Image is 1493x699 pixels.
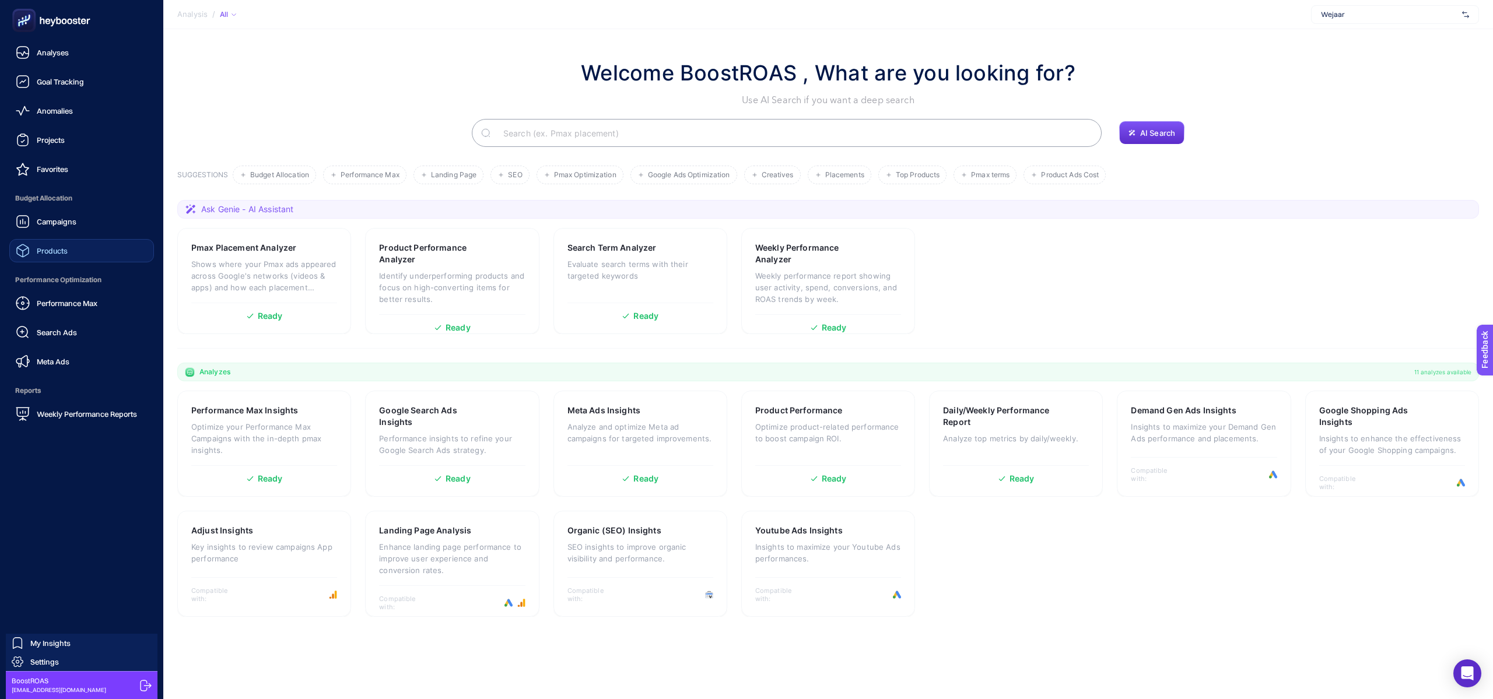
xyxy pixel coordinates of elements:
[379,405,488,428] h3: Google Search Ads Insights
[201,203,293,215] span: Ask Genie - AI Assistant
[177,511,351,617] a: Adjust InsightsKey insights to review campaigns App performanceCompatible with:
[822,324,847,332] span: Ready
[943,433,1089,444] p: Analyze top metrics by daily/weekly.
[741,391,915,497] a: Product PerformanceOptimize product-related performance to boost campaign ROI.Ready
[633,312,658,320] span: Ready
[341,171,399,180] span: Performance Max
[191,405,298,416] h3: Performance Max Insights
[37,48,69,57] span: Analyses
[37,409,137,419] span: Weekly Performance Reports
[177,170,228,184] h3: SUGGESTIONS
[755,421,901,444] p: Optimize product-related performance to boost campaign ROI.
[379,433,525,456] p: Performance insights to refine your Google Search Ads strategy.
[1041,171,1099,180] span: Product Ads Cost
[379,525,471,536] h3: Landing Page Analysis
[446,324,471,332] span: Ready
[199,367,230,377] span: Analyzes
[37,106,73,115] span: Anomalies
[553,511,727,617] a: Organic (SEO) InsightsSEO insights to improve organic visibility and performance.Compatible with:
[825,171,864,180] span: Placements
[1131,466,1183,483] span: Compatible with:
[9,157,154,181] a: Favorites
[12,676,106,686] span: BoostROAS
[258,312,283,320] span: Ready
[212,9,215,19] span: /
[37,357,69,366] span: Meta Ads
[755,242,865,265] h3: Weekly Performance Analyzer
[567,242,657,254] h3: Search Term Analyzer
[37,217,76,226] span: Campaigns
[379,270,525,305] p: Identify underperforming products and focus on high-converting items for better results.
[9,239,154,262] a: Products
[7,3,44,13] span: Feedback
[1462,9,1469,20] img: svg%3e
[30,657,59,666] span: Settings
[755,525,843,536] h3: Youtube Ads Insights
[9,210,154,233] a: Campaigns
[633,475,658,483] span: Ready
[37,298,97,308] span: Performance Max
[9,291,154,315] a: Performance Max
[37,135,65,145] span: Projects
[446,475,471,483] span: Ready
[9,187,154,210] span: Budget Allocation
[177,391,351,497] a: Performance Max InsightsOptimize your Performance Max Campaigns with the in-depth pmax insights.R...
[567,586,620,603] span: Compatible with:
[553,228,727,334] a: Search Term AnalyzerEvaluate search terms with their targeted keywordsReady
[1131,405,1236,416] h3: Demand Gen Ads Insights
[177,10,208,19] span: Analysis
[581,57,1075,89] h1: Welcome BoostROAS , What are you looking for?
[177,228,351,334] a: Pmax Placement AnalyzerShows where your Pmax ads appeared across Google's networks (videos & apps...
[1010,475,1035,483] span: Ready
[258,475,283,483] span: Ready
[741,511,915,617] a: Youtube Ads InsightsInsights to maximize your Youtube Ads performances.Compatible with:
[431,171,476,180] span: Landing Page
[1131,421,1277,444] p: Insights to maximize your Demand Gen Ads performance and placements.
[12,686,106,694] span: [EMAIL_ADDRESS][DOMAIN_NAME]
[508,171,522,180] span: SEO
[191,525,253,536] h3: Adjust Insights
[1321,10,1457,19] span: Wejaar
[9,41,154,64] a: Analyses
[567,405,640,416] h3: Meta Ads Insights
[648,171,730,180] span: Google Ads Optimization
[762,171,794,180] span: Creatives
[1140,128,1175,138] span: AI Search
[971,171,1010,180] span: Pmax terms
[191,421,337,456] p: Optimize your Performance Max Campaigns with the in-depth pmax insights.
[9,402,154,426] a: Weekly Performance Reports
[1117,391,1291,497] a: Demand Gen Ads InsightsInsights to maximize your Demand Gen Ads performance and placements.Compat...
[741,228,915,334] a: Weekly Performance AnalyzerWeekly performance report showing user activity, spend, conversions, a...
[1319,433,1465,456] p: Insights to enhance the effectiveness of your Google Shopping campaigns.
[9,350,154,373] a: Meta Ads
[37,164,68,174] span: Favorites
[1305,391,1479,497] a: Google Shopping Ads InsightsInsights to enhance the effectiveness of your Google Shopping campaig...
[567,421,713,444] p: Analyze and optimize Meta ad campaigns for targeted improvements.
[554,171,616,180] span: Pmax Optimization
[379,595,432,611] span: Compatible with:
[896,171,940,180] span: Top Products
[191,541,337,564] p: Key insights to review campaigns App performance
[9,70,154,93] a: Goal Tracking
[1319,475,1372,491] span: Compatible with:
[553,391,727,497] a: Meta Ads InsightsAnalyze and optimize Meta ad campaigns for targeted improvements.Ready
[365,511,539,617] a: Landing Page AnalysisEnhance landing page performance to improve user experience and conversion r...
[379,541,525,576] p: Enhance landing page performance to improve user experience and conversion rates.
[494,117,1092,149] input: Search
[37,328,77,337] span: Search Ads
[220,10,236,19] div: All
[822,475,847,483] span: Ready
[9,99,154,122] a: Anomalies
[30,638,71,648] span: My Insights
[755,586,808,603] span: Compatible with:
[379,242,489,265] h3: Product Performance Analyzer
[9,268,154,291] span: Performance Optimization
[755,405,843,416] h3: Product Performance
[6,634,157,652] a: My Insights
[943,405,1053,428] h3: Daily/Weekly Performance Report
[37,77,84,86] span: Goal Tracking
[365,228,539,334] a: Product Performance AnalyzerIdentify underperforming products and focus on high-converting items ...
[191,242,296,254] h3: Pmax Placement Analyzer
[567,541,713,564] p: SEO insights to improve organic visibility and performance.
[567,258,713,282] p: Evaluate search terms with their targeted keywords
